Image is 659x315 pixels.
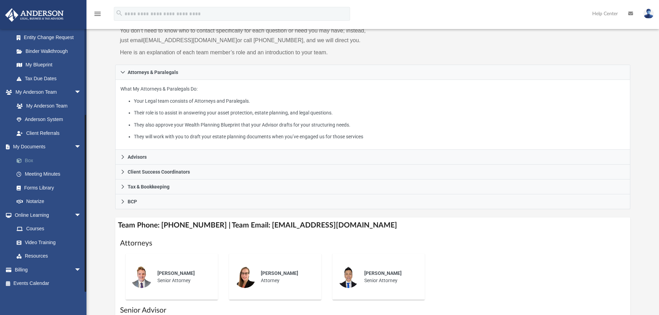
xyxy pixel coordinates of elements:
a: My Anderson Teamarrow_drop_down [5,85,88,99]
a: Billingarrow_drop_down [5,263,92,277]
p: You don’t need to know who to contact specifically for each question or need you may have; instea... [120,26,368,45]
a: Courses [10,222,88,236]
a: Video Training [10,235,85,249]
img: User Pic [643,9,654,19]
img: thumbnail [337,266,359,288]
span: Client Success Coordinators [128,169,190,174]
a: Entity Change Request [10,31,92,45]
a: Client Success Coordinators [115,165,631,179]
a: Events Calendar [5,277,92,290]
span: arrow_drop_down [74,140,88,154]
a: BCP [115,194,631,209]
i: search [116,9,123,17]
li: They will work with you to draft your estate planning documents when you’ve engaged us for those ... [134,132,625,141]
a: [EMAIL_ADDRESS][DOMAIN_NAME] [143,37,237,43]
a: menu [93,13,102,18]
span: [PERSON_NAME] [157,270,195,276]
img: Anderson Advisors Platinum Portal [3,8,66,22]
span: BCP [128,199,137,204]
a: Notarize [10,195,92,209]
span: Tax & Bookkeeping [128,184,170,189]
div: Attorney [256,265,317,289]
a: Resources [10,249,88,263]
li: They also approve your Wealth Planning Blueprint that your Advisor drafts for your structuring ne... [134,121,625,129]
a: Attorneys & Paralegals [115,65,631,80]
a: Online Learningarrow_drop_down [5,208,88,222]
li: Your Legal team consists of Attorneys and Paralegals. [134,97,625,105]
img: thumbnail [130,266,153,288]
div: Senior Attorney [359,265,420,289]
a: Binder Walkthrough [10,44,92,58]
li: Their role is to assist in answering your asset protection, estate planning, and legal questions. [134,109,625,117]
a: Box [10,154,92,167]
a: Anderson System [10,113,88,127]
a: Advisors [115,150,631,165]
span: [PERSON_NAME] [364,270,402,276]
a: My Anderson Team [10,99,85,113]
span: arrow_drop_down [74,263,88,277]
h1: Attorneys [120,238,626,248]
p: Here is an explanation of each team member’s role and an introduction to your team. [120,48,368,57]
a: My Documentsarrow_drop_down [5,140,92,154]
img: thumbnail [234,266,256,288]
span: arrow_drop_down [74,208,88,222]
a: Tax Due Dates [10,72,92,85]
span: [PERSON_NAME] [261,270,298,276]
a: Client Referrals [10,126,88,140]
div: Senior Attorney [153,265,213,289]
span: arrow_drop_down [74,85,88,100]
span: Attorneys & Paralegals [128,70,178,75]
a: Meeting Minutes [10,167,92,181]
i: menu [93,10,102,18]
div: Attorneys & Paralegals [115,80,631,150]
a: Tax & Bookkeeping [115,179,631,194]
h4: Team Phone: [PHONE_NUMBER] | Team Email: [EMAIL_ADDRESS][DOMAIN_NAME] [115,217,631,233]
p: What My Attorneys & Paralegals Do: [120,85,625,141]
a: Forms Library [10,181,88,195]
span: Advisors [128,155,147,159]
a: My Blueprint [10,58,88,72]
